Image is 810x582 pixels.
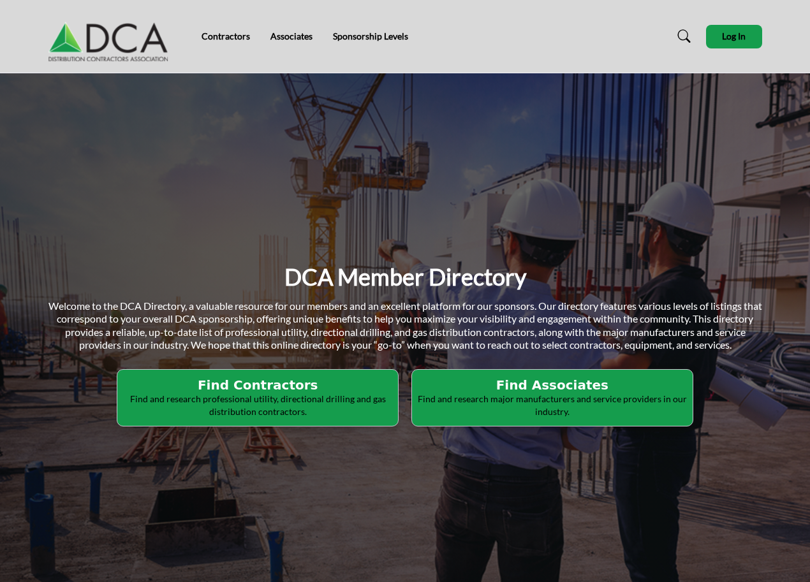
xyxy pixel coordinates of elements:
button: Log In [706,25,762,48]
a: Search [665,26,699,47]
button: Find Contractors Find and research professional utility, directional drilling and gas distributio... [117,369,399,426]
p: Find and research professional utility, directional drilling and gas distribution contractors. [121,393,394,418]
h2: Find Associates [416,377,689,393]
h2: Find Contractors [121,377,394,393]
a: Sponsorship Levels [333,31,408,41]
img: Site Logo [48,11,175,62]
p: Find and research major manufacturers and service providers in our industry. [416,393,689,418]
span: Log In [722,31,746,41]
span: Welcome to the DCA Directory, a valuable resource for our members and an excellent platform for o... [48,300,762,351]
button: Find Associates Find and research major manufacturers and service providers in our industry. [411,369,693,426]
a: Associates [270,31,313,41]
h1: DCA Member Directory [284,262,526,292]
a: Contractors [202,31,250,41]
